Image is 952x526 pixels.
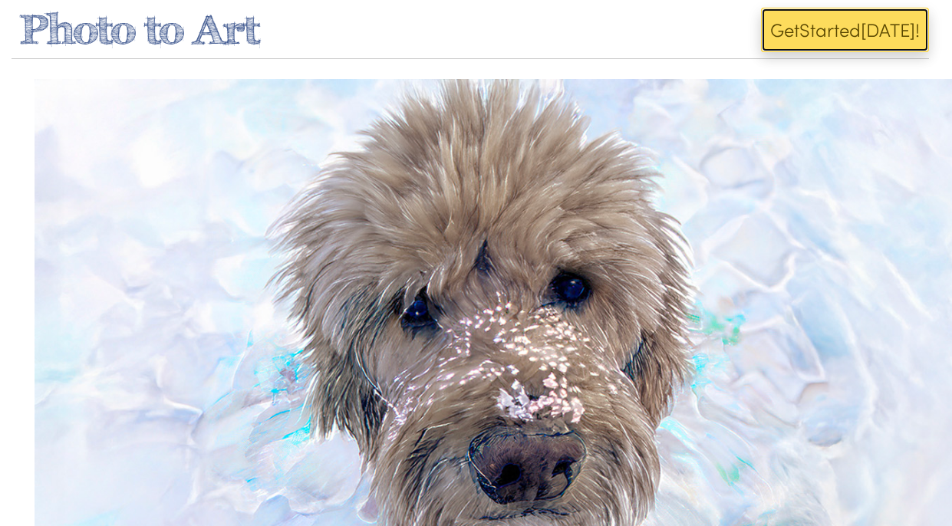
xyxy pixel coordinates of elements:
a: Photo to Art [19,5,260,53]
span: Get [770,17,799,42]
span: ed [839,17,861,42]
button: GetStarted[DATE]! [761,8,929,52]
